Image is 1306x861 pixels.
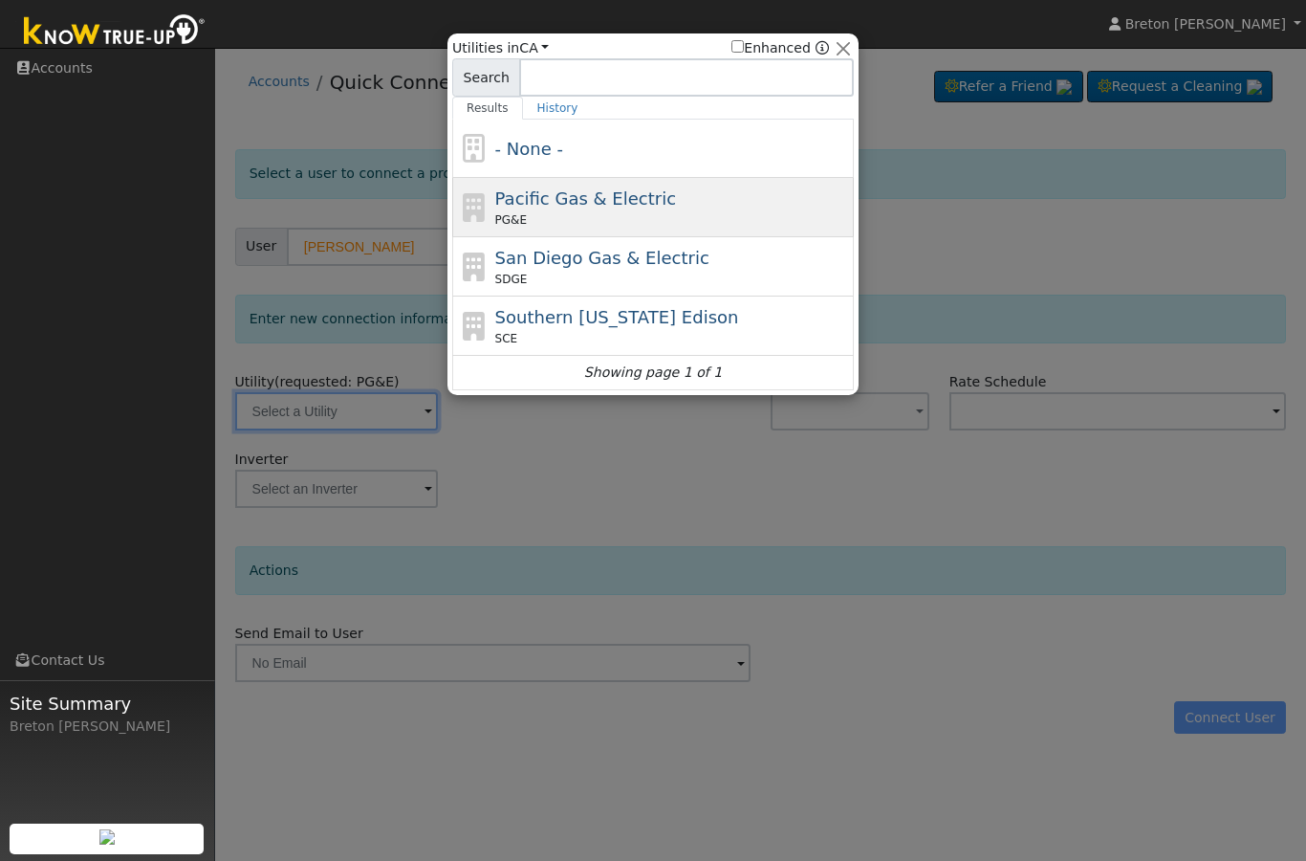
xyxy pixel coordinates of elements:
[10,717,205,737] div: Breton [PERSON_NAME]
[1125,16,1286,32] span: Breton [PERSON_NAME]
[452,97,523,120] a: Results
[495,211,527,229] span: PG&E
[584,363,722,383] i: Showing page 1 of 1
[452,38,549,58] span: Utilities in
[816,40,829,55] a: Enhanced Providers
[519,40,549,55] a: CA
[731,38,829,58] span: Show enhanced providers
[495,139,563,159] span: - None -
[495,271,528,288] span: SDGE
[731,38,811,58] label: Enhanced
[14,11,215,54] img: Know True-Up
[495,188,676,209] span: Pacific Gas & Electric
[495,330,518,347] span: SCE
[452,58,520,97] span: Search
[731,40,744,53] input: Enhanced
[99,829,115,845] img: retrieve
[495,307,739,327] span: Southern [US_STATE] Edison
[495,248,709,268] span: San Diego Gas & Electric
[523,97,593,120] a: History
[10,691,205,717] span: Site Summary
